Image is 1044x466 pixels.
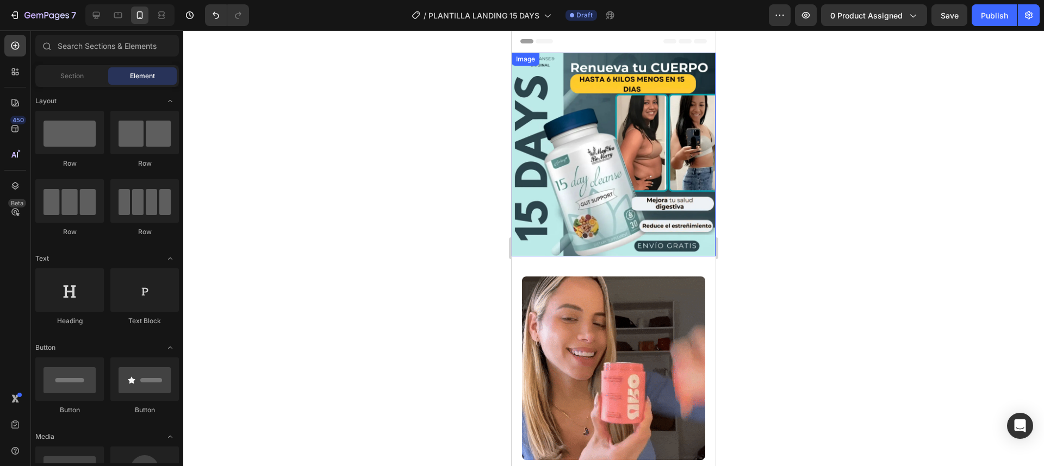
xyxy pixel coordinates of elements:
div: Button [110,405,179,415]
div: Row [110,227,179,237]
div: Row [35,159,104,168]
div: Row [110,159,179,168]
span: Media [35,432,54,442]
button: Publish [972,4,1017,26]
span: Save [941,11,959,20]
span: PLANTILLA LANDING 15 DAYS [428,10,539,21]
iframe: Design area [512,30,716,466]
p: 7 [71,9,76,22]
input: Search Sections & Elements [35,35,179,56]
div: Publish [981,10,1008,21]
span: Toggle open [161,339,179,356]
span: Section [60,71,84,81]
span: Draft [576,10,593,20]
div: 450 [10,116,26,124]
button: 0 product assigned [821,4,927,26]
span: Toggle open [161,428,179,445]
span: Button [35,343,55,352]
div: Button [35,405,104,415]
span: 0 product assigned [830,10,903,21]
span: / [424,10,426,21]
span: Toggle open [161,92,179,110]
span: Element [130,71,155,81]
span: Toggle open [161,250,179,267]
button: 7 [4,4,81,26]
div: Open Intercom Messenger [1007,413,1033,439]
div: Undo/Redo [205,4,249,26]
div: Heading [35,316,104,326]
button: Save [931,4,967,26]
div: Row [35,227,104,237]
span: Layout [35,96,57,106]
span: Text [35,254,49,263]
div: Beta [8,199,26,207]
div: Text Block [110,316,179,326]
